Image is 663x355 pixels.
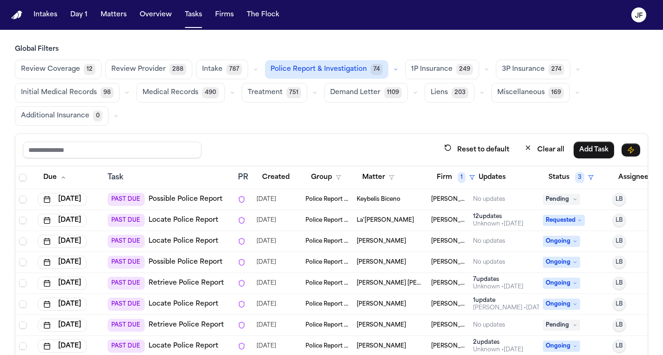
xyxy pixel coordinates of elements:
span: 7/12/2025, 10:35:35 AM [257,256,276,269]
span: Steele Adams Hosman [431,217,466,224]
span: Ongoing [543,236,580,247]
span: Steele Adams Hosman [431,238,466,245]
button: 1P Insurance249 [405,60,479,79]
a: Possible Police Report [149,195,223,204]
button: Review Coverage12 [15,60,101,79]
button: Updates [473,169,511,186]
span: 1P Insurance [411,65,453,74]
button: Clear all [519,141,570,158]
button: [DATE] [38,277,87,290]
span: LB [616,217,623,224]
span: 12 [84,64,95,75]
button: [DATE] [38,298,87,311]
span: 274 [548,64,564,75]
button: LB [613,298,626,311]
button: LB [613,214,626,227]
button: [DATE] [38,319,87,332]
span: LB [616,280,623,287]
span: LB [616,259,623,266]
span: 490 [202,87,219,98]
span: Police Report & Investigation [305,300,349,308]
span: 1109 [384,87,402,98]
span: LB [616,196,623,203]
button: Initial Medical Records98 [15,83,120,102]
span: Medical Records [142,88,198,97]
button: Treatment751 [242,83,307,102]
span: Maikel E Castellano [357,259,406,266]
button: Firms [211,7,237,23]
span: 3 [575,172,584,183]
button: LB [613,340,626,353]
img: Finch Logo [11,11,22,20]
span: La'Tia Newbins [357,217,414,224]
span: Police Report & Investigation [305,280,349,287]
button: LB [613,193,626,206]
button: Medical Records490 [136,83,225,102]
span: Pending [543,320,580,331]
button: LB [613,277,626,290]
span: 98 [101,87,114,98]
a: Locate Police Report [149,237,218,246]
span: 249 [456,64,473,75]
span: Derick Ronaldo Galeano (link with Pedro Ovando Salazar) [357,280,424,287]
button: Created [257,169,295,186]
div: Last updated by Lina Becerra at 7/21/2025, 5:40:58 PM [473,304,546,312]
button: Tasks [181,7,206,23]
button: LB [613,235,626,248]
span: PAST DUE [108,256,145,269]
span: Select row [19,217,27,224]
span: Requested [543,215,585,226]
button: [DATE] [38,214,87,227]
button: Police Report & Investigation74 [265,60,388,79]
div: Last updated by System at 7/28/2025, 4:28:50 PM [473,283,523,291]
button: LB [613,319,626,332]
span: 787 [226,64,242,75]
span: Select row [19,196,27,203]
div: PR [238,172,249,183]
span: Select row [19,342,27,350]
a: Intakes [30,7,61,23]
button: Demand Letter1109 [324,83,408,102]
div: 1 update [473,297,546,304]
span: Select row [19,321,27,329]
span: Liens [431,88,448,97]
span: PAST DUE [108,277,145,290]
button: Group [305,169,347,186]
span: Select row [19,280,27,287]
span: Demand Letter [330,88,380,97]
span: Police Report & Investigation [305,321,349,329]
div: Task [108,172,230,183]
span: Pending [543,194,580,205]
span: 3P Insurance [502,65,545,74]
button: Matters [97,7,130,23]
span: LB [616,342,623,350]
span: Arianna Briceno [357,238,406,245]
a: Overview [136,7,176,23]
button: Miscellaneous169 [491,83,570,102]
button: Additional Insurance0 [15,106,108,126]
button: Status3 [543,169,599,186]
span: Review Coverage [21,65,80,74]
span: 7/28/2025, 11:14:24 AM [257,340,276,353]
span: 203 [452,87,468,98]
span: Initial Medical Records [21,88,97,97]
span: Police Report & Investigation [305,342,349,350]
a: Locate Police Report [149,216,218,225]
button: [DATE] [38,235,87,248]
text: JF [635,13,643,19]
span: Select all [19,174,27,181]
span: Ongoing [543,299,580,310]
button: The Flock [243,7,283,23]
span: LB [616,321,623,329]
span: Police Report & Investigation [305,217,349,224]
span: 7/12/2025, 10:34:33 AM [257,235,276,248]
button: LB [613,256,626,269]
div: No updates [473,238,505,245]
a: Locate Police Report [149,341,218,351]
